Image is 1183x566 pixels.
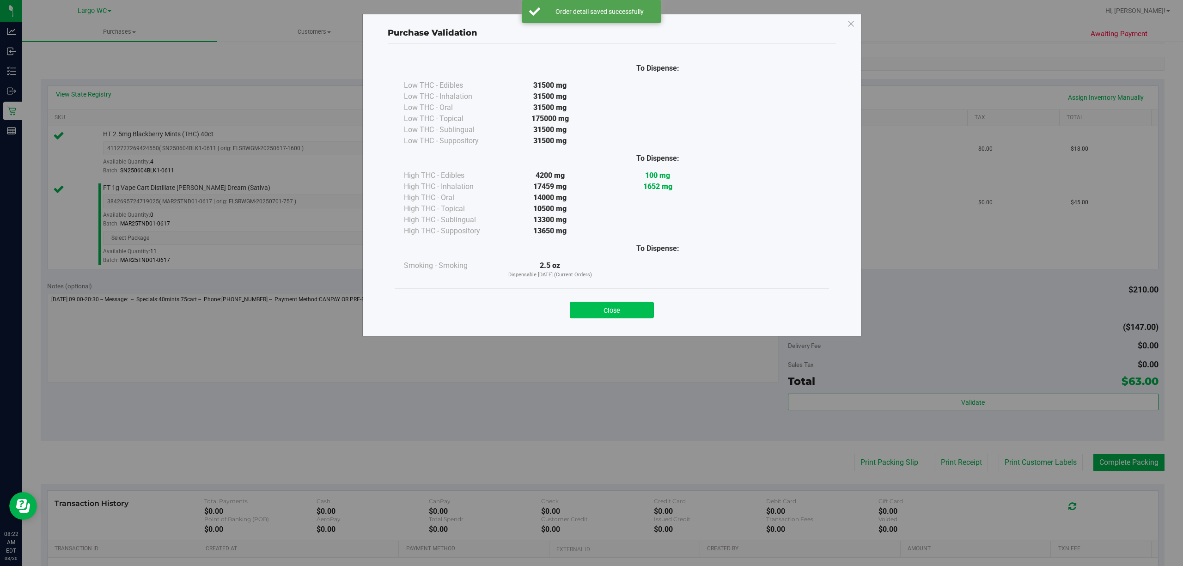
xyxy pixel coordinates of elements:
[496,192,604,203] div: 14000 mg
[496,214,604,225] div: 13300 mg
[404,181,496,192] div: High THC - Inhalation
[545,7,654,16] div: Order detail saved successfully
[404,260,496,271] div: Smoking - Smoking
[404,113,496,124] div: Low THC - Topical
[404,170,496,181] div: High THC - Edibles
[496,181,604,192] div: 17459 mg
[404,192,496,203] div: High THC - Oral
[9,492,37,520] iframe: Resource center
[496,260,604,279] div: 2.5 oz
[404,124,496,135] div: Low THC - Sublingual
[496,135,604,146] div: 31500 mg
[496,91,604,102] div: 31500 mg
[604,153,712,164] div: To Dispense:
[496,225,604,237] div: 13650 mg
[496,124,604,135] div: 31500 mg
[496,203,604,214] div: 10500 mg
[570,302,654,318] button: Close
[496,271,604,279] p: Dispensable [DATE] (Current Orders)
[404,135,496,146] div: Low THC - Suppository
[645,171,670,180] strong: 100 mg
[404,203,496,214] div: High THC - Topical
[404,80,496,91] div: Low THC - Edibles
[404,214,496,225] div: High THC - Sublingual
[643,182,672,191] strong: 1652 mg
[496,113,604,124] div: 175000 mg
[404,91,496,102] div: Low THC - Inhalation
[404,102,496,113] div: Low THC - Oral
[388,28,477,38] span: Purchase Validation
[496,170,604,181] div: 4200 mg
[496,80,604,91] div: 31500 mg
[496,102,604,113] div: 31500 mg
[604,63,712,74] div: To Dispense:
[404,225,496,237] div: High THC - Suppository
[604,243,712,254] div: To Dispense:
